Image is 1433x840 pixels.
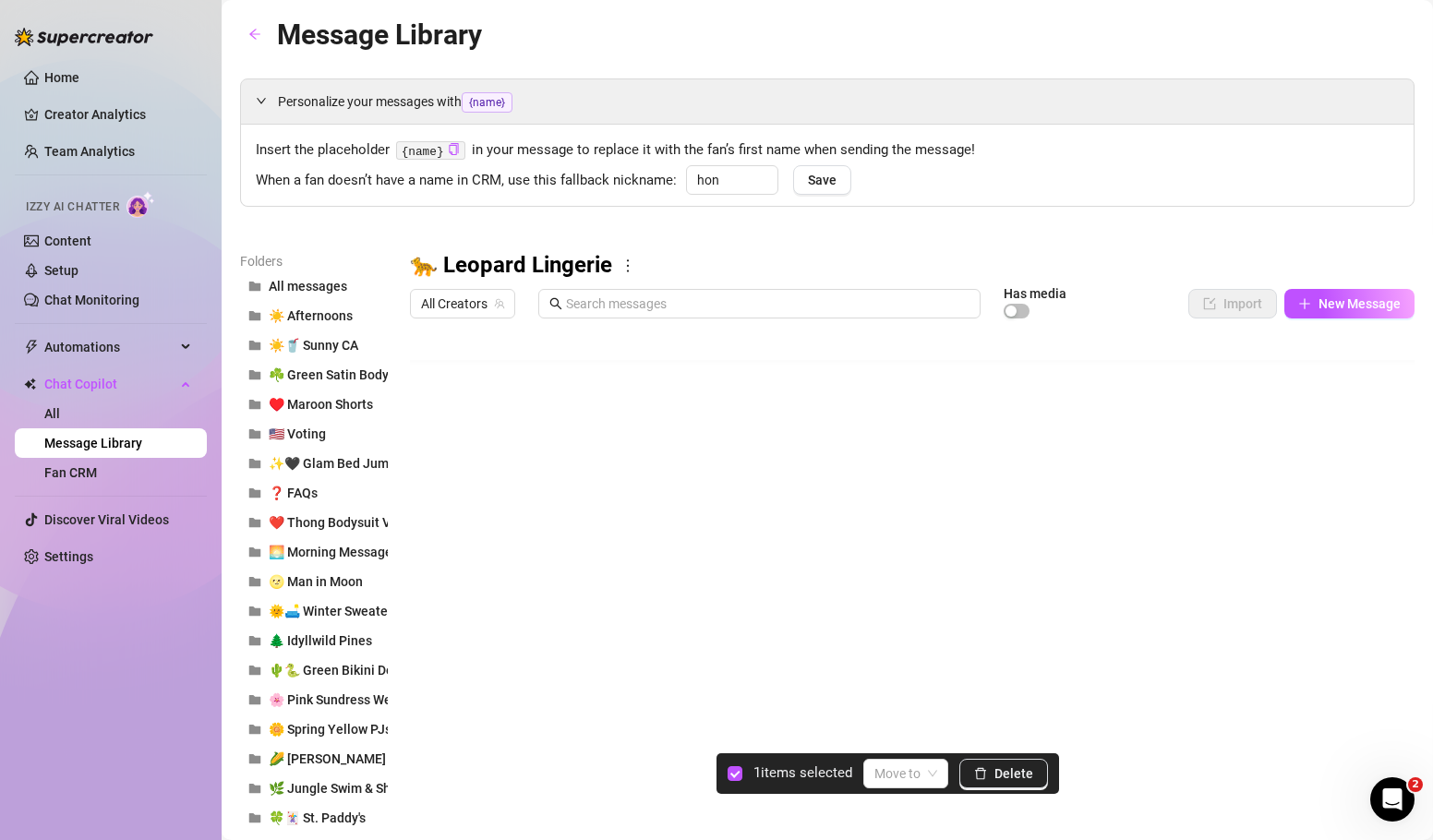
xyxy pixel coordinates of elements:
a: Settings [44,549,93,564]
span: 🌞🛋️ Winter Sweater Sunbask [269,604,445,618]
span: ☀️🥤 Sunny CA [269,338,358,353]
span: thunderbolt [24,340,39,354]
span: 🍀🃏 St. Paddy's [269,810,366,825]
button: ☀️🥤 Sunny CA [240,330,388,360]
span: Izzy AI Chatter [26,198,119,216]
span: folder [248,811,261,824]
span: New Message [1319,296,1401,311]
span: team [494,298,505,309]
span: folder [248,723,261,736]
span: folder [248,664,261,677]
button: 🌵🐍 Green Bikini Desert Stagecoach [240,655,388,685]
span: When a fan doesn’t have a name in CRM, use this fallback nickname: [256,170,677,192]
a: Fan CRM [44,465,97,480]
span: folder [248,634,261,647]
button: ☀️ Afternoons [240,301,388,330]
button: 🍀🃏 St. Paddy's [240,803,388,833]
code: {name} [396,141,465,161]
button: 🌿 Jungle Swim & Shower [240,774,388,803]
button: All messages [240,271,388,301]
span: folder [248,575,261,588]
span: folder [248,368,261,381]
a: Creator Analytics [44,100,192,129]
span: Delete [994,766,1033,781]
button: 🇺🇸 Voting [240,419,388,449]
span: folder [248,546,261,558]
span: folder [248,782,261,795]
span: folder [248,309,261,322]
span: ☀️ Afternoons [269,308,353,323]
span: expanded [256,95,267,106]
span: ☘️ Green Satin Bodysuit Nudes [269,367,452,382]
span: 🌼 Spring Yellow PJs [269,722,391,737]
span: folder [248,752,261,765]
input: Search messages [566,294,969,314]
span: folder [248,339,261,352]
a: Chat Monitoring [44,293,139,307]
iframe: Intercom live chat [1370,777,1415,822]
button: 🌞🛋️ Winter Sweater Sunbask [240,596,388,626]
button: ✨🖤 Glam Bed Jump [240,449,388,478]
span: ❤️ Thong Bodysuit Vid [269,515,402,530]
span: Personalize your messages with [278,91,1399,113]
article: Has media [1004,288,1066,299]
img: logo-BBDzfeDw.svg [15,28,153,46]
span: folder [248,486,261,499]
span: ♥️ Maroon Shorts [269,397,373,412]
span: Insert the placeholder in your message to replace it with the fan’s first name when sending the m... [256,139,1399,162]
a: All [44,406,60,421]
span: arrow-left [248,28,261,41]
span: All messages [269,279,347,294]
span: Automations [44,332,175,362]
a: Content [44,234,91,248]
span: delete [974,767,987,780]
button: Click to Copy [448,143,460,157]
h3: 🐆 Leopard Lingerie [410,251,612,281]
img: Chat Copilot [24,378,36,390]
span: copy [448,143,460,155]
a: Message Library [44,436,142,450]
button: Save [793,165,851,195]
span: folder [248,280,261,293]
button: 🌝 Man in Moon [240,567,388,596]
button: Delete [959,759,1048,788]
span: folder [248,516,261,529]
button: 🌅 Morning Messages [240,537,388,567]
button: New Message [1284,289,1415,318]
span: 🌅 Morning Messages [269,545,399,559]
div: Personalize your messages with{name} [241,79,1414,124]
span: 🌲 Idyllwild Pines [269,633,372,648]
span: 2 [1408,777,1423,792]
a: Team Analytics [44,144,135,159]
button: 🌲 Idyllwild Pines [240,626,388,655]
article: Folders [240,251,388,271]
span: 🌽 [PERSON_NAME] [269,751,386,766]
a: Discover Viral Videos [44,512,169,527]
span: folder [248,427,261,440]
img: AI Chatter [126,191,155,218]
span: Save [808,173,837,187]
article: 1 items selected [753,762,852,785]
span: 🇺🇸 Voting [269,426,326,441]
span: folder [248,398,261,411]
button: Import [1188,289,1277,318]
span: {name} [462,92,512,113]
span: ❓ FAQs [269,486,318,500]
span: 🌿 Jungle Swim & Shower [269,781,419,796]
button: 🌼 Spring Yellow PJs [240,714,388,744]
span: 🌸 Pink Sundress Welcome [269,692,427,707]
span: folder [248,693,261,706]
span: 🌝 Man in Moon [269,574,363,589]
article: Message Library [277,13,482,56]
button: 🌸 Pink Sundress Welcome [240,685,388,714]
a: Setup [44,263,78,278]
span: search [549,297,562,310]
span: more [620,258,636,274]
span: Chat Copilot [44,369,175,399]
button: ☘️ Green Satin Bodysuit Nudes [240,360,388,390]
span: folder [248,457,261,470]
button: ❓ FAQs [240,478,388,508]
span: plus [1298,297,1311,310]
button: ♥️ Maroon Shorts [240,390,388,419]
span: ✨🖤 Glam Bed Jump [269,456,396,471]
